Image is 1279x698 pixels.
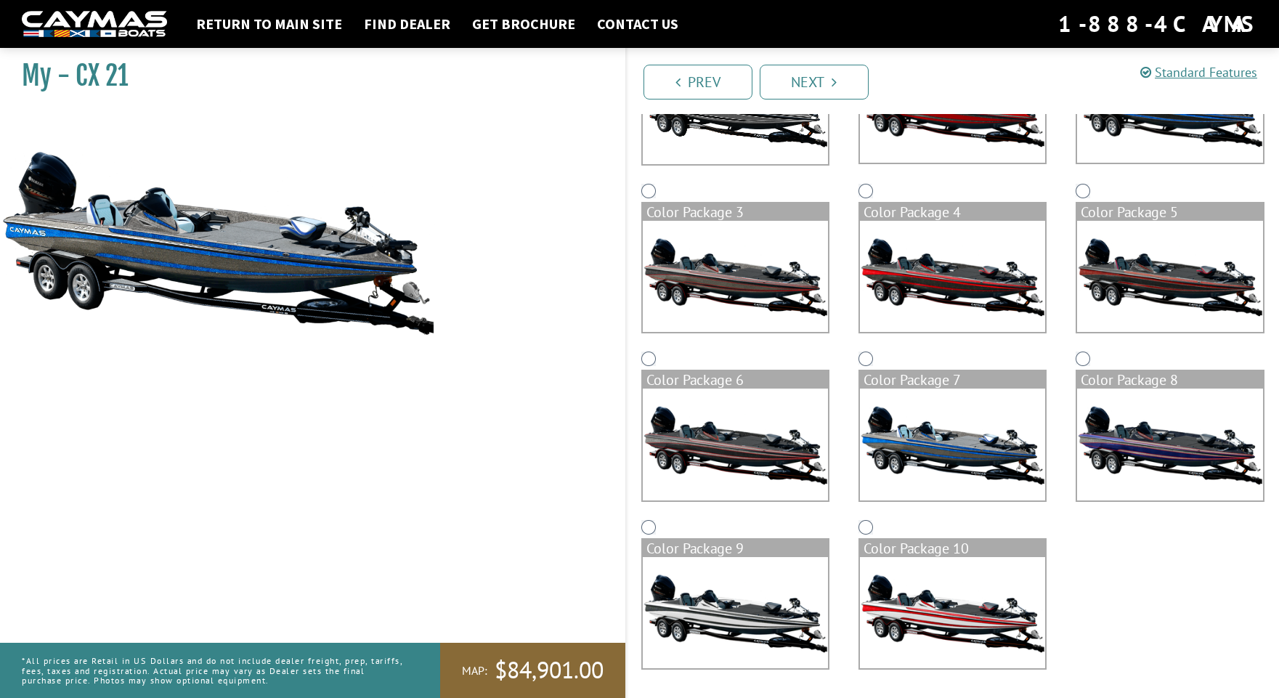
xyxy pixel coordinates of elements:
[1140,64,1257,81] a: Standard Features
[590,15,686,33] a: Contact Us
[760,65,869,100] a: Next
[643,65,752,100] a: Prev
[643,540,828,557] div: Color Package 9
[643,557,828,668] img: color_package_340.png
[860,203,1045,221] div: Color Package 4
[22,60,589,92] h1: My - CX 21
[22,11,167,38] img: white-logo-c9c8dbefe5ff5ceceb0f0178aa75bf4bb51f6bca0971e226c86eb53dfe498488.png
[860,389,1045,500] img: color_package_338.png
[860,557,1045,668] img: color_package_341.png
[860,221,1045,332] img: color_package_335.png
[1077,221,1262,332] img: color_package_336.png
[495,655,604,686] span: $84,901.00
[860,371,1045,389] div: Color Package 7
[643,221,828,332] img: color_package_334.png
[860,540,1045,557] div: Color Package 10
[643,389,828,500] img: color_package_337.png
[643,203,828,221] div: Color Package 3
[1058,8,1257,40] div: 1-888-4CAYMAS
[1077,371,1262,389] div: Color Package 8
[462,663,487,678] span: MAP:
[465,15,582,33] a: Get Brochure
[189,15,349,33] a: Return to main site
[643,371,828,389] div: Color Package 6
[357,15,458,33] a: Find Dealer
[1077,389,1262,500] img: color_package_339.png
[22,649,407,692] p: *All prices are Retail in US Dollars and do not include dealer freight, prep, tariffs, fees, taxe...
[440,643,625,698] a: MAP:$84,901.00
[1077,203,1262,221] div: Color Package 5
